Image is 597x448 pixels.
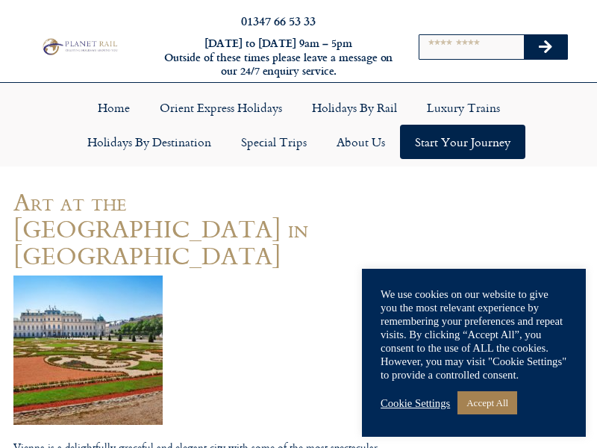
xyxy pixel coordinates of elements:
a: About Us [322,125,400,159]
a: Start your Journey [400,125,525,159]
img: Planet Rail Train Holidays Logo [40,37,119,56]
a: Special Trips [226,125,322,159]
a: Art at the [GEOGRAPHIC_DATA] in [GEOGRAPHIC_DATA] [13,183,308,273]
a: Holidays by Rail [297,90,412,125]
a: Luxury Trains [412,90,515,125]
div: We use cookies on our website to give you the most relevant experience by remembering your prefer... [381,287,567,382]
a: 01347 66 53 33 [241,12,316,29]
a: Accept All [457,391,517,414]
h6: [DATE] to [DATE] 9am – 5pm Outside of these times please leave a message on our 24/7 enquiry serv... [163,37,394,78]
a: Home [83,90,145,125]
nav: Menu [7,90,590,159]
a: Orient Express Holidays [145,90,297,125]
button: Search [524,35,567,59]
a: Holidays by Destination [72,125,226,159]
a: Cookie Settings [381,396,450,410]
